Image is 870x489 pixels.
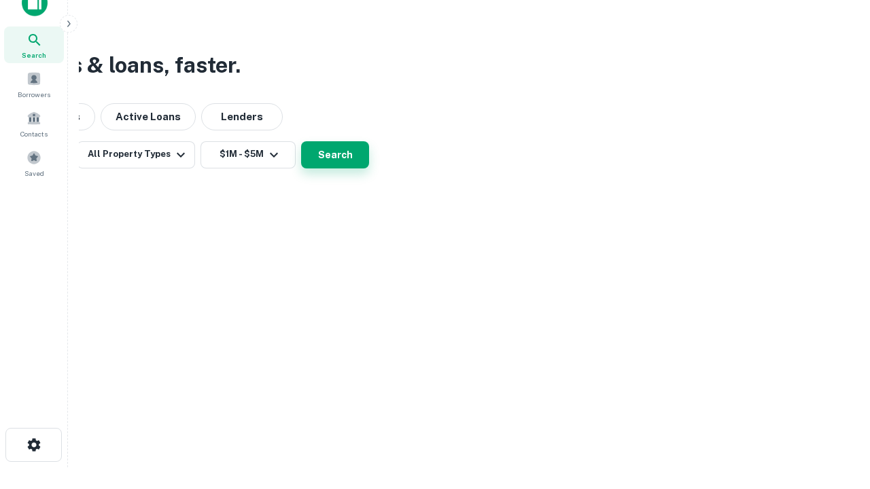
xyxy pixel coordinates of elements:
[201,103,283,130] button: Lenders
[22,50,46,60] span: Search
[101,103,196,130] button: Active Loans
[802,380,870,446] iframe: Chat Widget
[4,66,64,103] a: Borrowers
[24,168,44,179] span: Saved
[4,105,64,142] a: Contacts
[301,141,369,168] button: Search
[20,128,48,139] span: Contacts
[201,141,296,168] button: $1M - $5M
[4,145,64,181] a: Saved
[18,89,50,100] span: Borrowers
[4,26,64,63] a: Search
[77,141,195,168] button: All Property Types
